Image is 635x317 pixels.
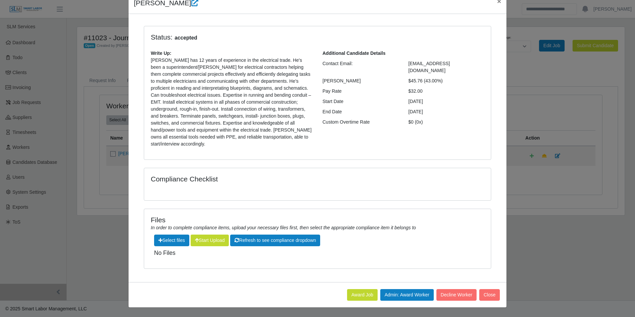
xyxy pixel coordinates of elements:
[408,61,450,73] span: [EMAIL_ADDRESS][DOMAIN_NAME]
[317,108,404,115] div: End Date
[154,250,481,257] h5: No Files
[317,77,404,84] div: [PERSON_NAME]
[322,51,386,56] b: Additional Candidate Details
[479,289,500,301] button: Close
[347,289,378,301] button: Award Job
[317,119,404,126] div: Custom Overtime Rate
[154,235,189,246] span: Select files
[151,216,484,224] h4: Files
[436,289,477,301] button: Decline Worker
[408,109,423,114] span: [DATE]
[317,98,404,105] div: Start Date
[317,88,404,95] div: Pay Rate
[151,51,171,56] b: Write Up:
[230,235,320,246] button: Refresh to see compliance dropdown
[151,175,370,183] h4: Compliance Checklist
[404,98,490,105] div: [DATE]
[408,119,423,125] span: $0 (0x)
[317,60,404,74] div: Contact Email:
[404,88,490,95] div: $32.00
[172,34,199,42] span: accepted
[151,57,313,148] p: [PERSON_NAME] has 12 years of experience in the electrical trade. He's been a superintendent/[PER...
[151,33,399,42] h4: Status:
[151,225,416,230] i: In order to complete compliance items, upload your necessary files first, then select the appropr...
[380,289,434,301] button: Admin: Award Worker
[191,235,229,246] button: Start Upload
[404,77,490,84] div: $45.76 (43.00%)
